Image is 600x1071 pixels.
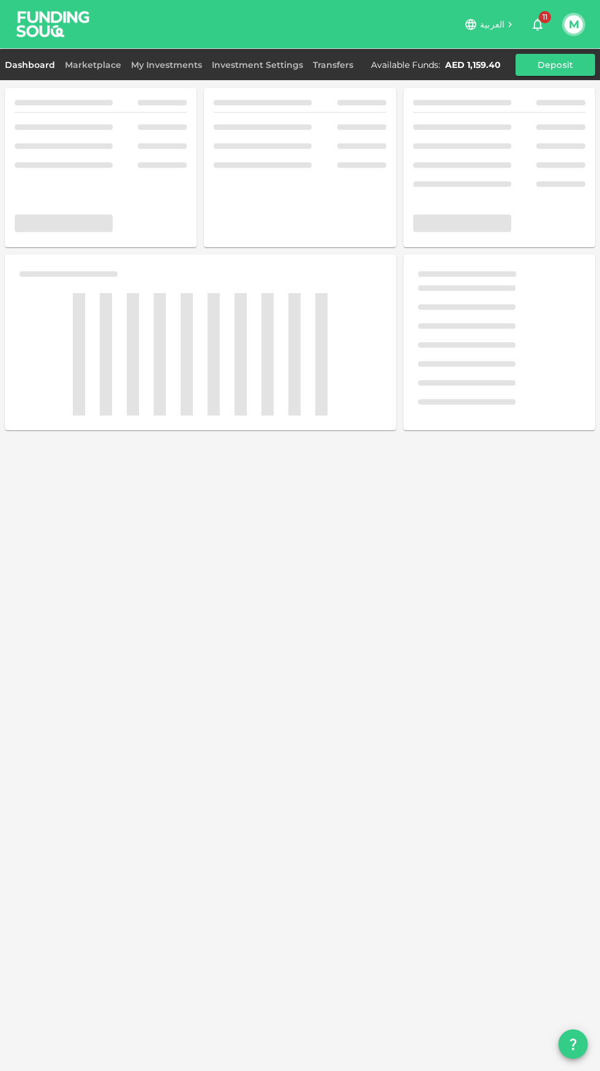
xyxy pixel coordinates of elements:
[525,12,550,37] button: 11
[371,59,440,70] div: Available Funds :
[308,59,358,70] a: Transfers
[126,59,207,70] a: My Investments
[5,59,60,70] a: Dashboard
[558,1029,588,1059] button: question
[539,11,551,23] span: 11
[60,59,126,70] a: Marketplace
[480,19,504,30] span: العربية
[564,15,583,34] button: M
[207,59,308,70] a: Investment Settings
[445,59,501,70] div: AED 1,159.40
[516,54,595,76] button: Deposit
